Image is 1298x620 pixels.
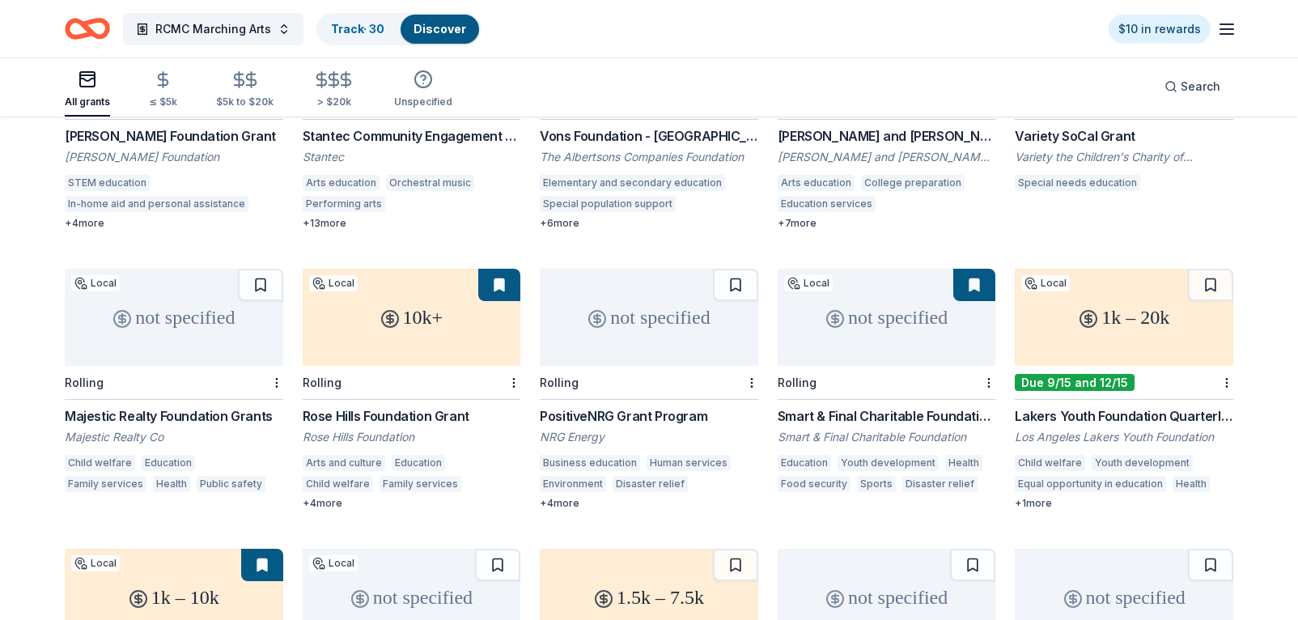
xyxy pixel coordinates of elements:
a: Discover [414,22,466,36]
div: Stantec [303,149,521,165]
div: + 7 more [778,217,996,230]
div: Majestic Realty Foundation Grants [65,406,283,426]
div: PositiveNRG Grant Program [540,406,758,426]
div: All grants [65,96,110,108]
div: Smart & Final Charitable Foundation Donations [778,406,996,426]
a: not specifiedRollingPositiveNRG Grant ProgramNRG EnergyBusiness educationHuman servicesEnvironmen... [540,269,758,510]
div: Environment [540,476,606,492]
div: + 4 more [65,217,283,230]
div: The Albertsons Companies Foundation [540,149,758,165]
div: Rolling [778,376,817,389]
div: Local [309,555,358,571]
div: not specified [540,269,758,366]
span: RCMC Marching Arts [155,19,271,39]
div: Child welfare [303,476,373,492]
div: Special needs education [1015,175,1140,191]
div: Lakers Youth Foundation Quarterly Grants [1015,406,1233,426]
div: Business education [540,455,640,471]
div: Youth development [1092,455,1193,471]
button: Track· 30Discover [316,13,481,45]
div: ≤ $5k [149,96,177,108]
div: Local [784,275,833,291]
div: Majestic Realty Co [65,429,283,445]
div: In-home aid and personal assistance [65,196,248,212]
div: Stantec Community Engagement Grant [303,126,521,146]
div: College preparation [861,175,965,191]
div: Human services [647,455,731,471]
div: Equal opportunity in education [1015,476,1166,492]
button: $5k to $20k [216,64,274,117]
div: Variety SoCal Grant [1015,126,1233,146]
div: 1k – 20k [1015,269,1233,366]
div: Local [309,275,358,291]
div: [PERSON_NAME] Foundation [65,149,283,165]
div: Rolling [540,376,579,389]
div: Vons Foundation - [GEOGRAPHIC_DATA][US_STATE] [540,126,758,146]
div: $5k to $20k [216,96,274,108]
span: Search [1181,77,1220,96]
div: Rose Hills Foundation [303,429,521,445]
div: NRG Energy [540,429,758,445]
div: + 4 more [303,497,521,510]
div: Child welfare [1015,455,1085,471]
div: Elementary and secondary education [540,175,725,191]
button: All grants [65,63,110,117]
a: Track· 30 [331,22,384,36]
div: Sports [857,476,896,492]
div: Education services [778,196,876,212]
div: > $20k [312,96,355,108]
button: Search [1152,70,1233,103]
div: Rose Hills Foundation Grant [303,406,521,426]
div: not specified [778,269,996,366]
div: Child welfare [65,455,135,471]
a: Home [65,10,110,48]
button: RCMC Marching Arts [123,13,303,45]
div: Arts education [303,175,380,191]
div: Health [945,455,982,471]
div: Food security [778,476,850,492]
div: Education [392,455,445,471]
div: not specified [65,269,283,366]
div: Local [71,555,120,571]
div: + 6 more [540,217,758,230]
div: Public safety [197,476,265,492]
div: Family services [65,476,146,492]
div: STEM education [65,175,150,191]
div: Local [71,275,120,291]
div: Education [142,455,195,471]
div: Due 9/15 and 12/15 [1015,374,1135,391]
button: > $20k [312,64,355,117]
div: Smart & Final Charitable Foundation [778,429,996,445]
div: + 4 more [540,497,758,510]
div: [PERSON_NAME] Foundation Grant [65,126,283,146]
div: + 1 more [1015,497,1233,510]
a: 1k – 20kLocalDue 9/15 and 12/15Lakers Youth Foundation Quarterly GrantsLos Angeles Lakers Youth F... [1015,269,1233,510]
div: Rolling [303,376,341,389]
a: 10k+LocalRollingRose Hills Foundation GrantRose Hills FoundationArts and cultureEducationChild we... [303,269,521,510]
div: Performing arts [303,196,385,212]
button: Unspecified [394,63,452,117]
div: Arts and culture [303,455,385,471]
div: Family services [380,476,461,492]
a: $10 in rewards [1109,15,1211,44]
div: Youth development [838,455,939,471]
button: ≤ $5k [149,64,177,117]
div: Special population support [540,196,676,212]
div: [PERSON_NAME] and [PERSON_NAME] Foundation [778,126,996,146]
div: Rolling [65,376,104,389]
a: not specifiedLocalRollingSmart & Final Charitable Foundation DonationsSmart & Final Charitable Fo... [778,269,996,497]
div: Disaster relief [613,476,688,492]
div: Unspecified [394,96,452,108]
div: Local [1021,275,1070,291]
div: Cultural awareness [882,196,981,212]
div: Disaster relief [902,476,978,492]
div: Education [778,455,831,471]
div: Health [1173,476,1210,492]
div: 10k+ [303,269,521,366]
div: [PERSON_NAME] and [PERSON_NAME] Foundation [778,149,996,165]
div: Orchestral music [386,175,474,191]
a: not specifiedLocalRollingMajestic Realty Foundation GrantsMajestic Realty CoChild welfareEducatio... [65,269,283,497]
div: Los Angeles Lakers Youth Foundation [1015,429,1233,445]
div: + 13 more [303,217,521,230]
div: Variety the Children's Charity of [GEOGRAPHIC_DATA][US_STATE] [1015,149,1233,165]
